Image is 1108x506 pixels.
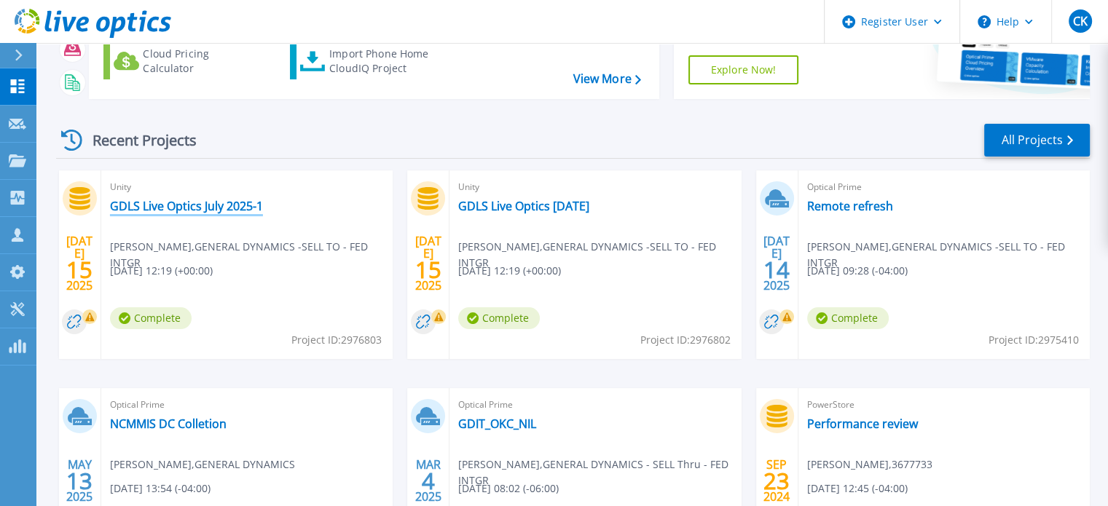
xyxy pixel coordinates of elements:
span: [DATE] 12:19 (+00:00) [458,263,561,279]
span: [PERSON_NAME] , 3677733 [807,456,932,473]
span: 15 [66,264,93,276]
span: Optical Prime [807,179,1081,195]
div: [DATE] 2025 [66,237,93,290]
span: Complete [458,307,540,329]
div: Recent Projects [56,122,216,158]
span: PowerStore [807,397,1081,413]
span: Unity [110,179,384,195]
span: Unity [458,179,732,195]
span: 15 [415,264,441,276]
span: [DATE] 13:54 (-04:00) [110,481,211,497]
span: [PERSON_NAME] , GENERAL DYNAMICS -SELL TO - FED INTGR [807,239,1090,271]
a: All Projects [984,124,1090,157]
span: [PERSON_NAME] , GENERAL DYNAMICS [110,456,295,473]
a: Performance review [807,416,918,431]
span: CK [1072,15,1087,27]
span: [PERSON_NAME] , GENERAL DYNAMICS - SELL Thru - FED INTGR [458,456,741,489]
span: Optical Prime [458,397,732,413]
div: Cloud Pricing Calculator [143,47,259,76]
a: GDLS Live Optics [DATE] [458,199,589,213]
span: [DATE] 12:19 (+00:00) [110,263,213,279]
a: Cloud Pricing Calculator [103,43,266,79]
span: [DATE] 08:02 (-06:00) [458,481,559,497]
span: 14 [763,264,790,276]
span: 13 [66,475,93,487]
span: [PERSON_NAME] , GENERAL DYNAMICS -SELL TO - FED INTGR [110,239,393,271]
span: Project ID: 2976803 [291,332,382,348]
span: Optical Prime [110,397,384,413]
span: Project ID: 2975410 [989,332,1079,348]
span: Complete [807,307,889,329]
a: GDLS Live Optics July 2025-1 [110,199,263,213]
span: [PERSON_NAME] , GENERAL DYNAMICS -SELL TO - FED INTGR [458,239,741,271]
div: [DATE] 2025 [763,237,790,290]
div: [DATE] 2025 [414,237,442,290]
div: Import Phone Home CloudIQ Project [329,47,443,76]
a: Explore Now! [688,55,799,84]
a: NCMMIS DC Colletion [110,416,227,431]
span: [DATE] 12:45 (-04:00) [807,481,908,497]
span: 4 [422,475,435,487]
span: Complete [110,307,192,329]
a: Remote refresh [807,199,893,213]
span: 23 [763,475,790,487]
span: [DATE] 09:28 (-04:00) [807,263,908,279]
a: View More [573,72,640,86]
span: Project ID: 2976802 [640,332,731,348]
a: GDIT_OKC_NIL [458,416,536,431]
